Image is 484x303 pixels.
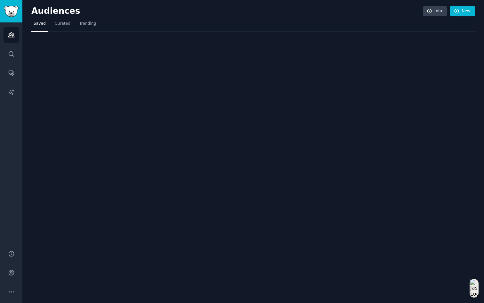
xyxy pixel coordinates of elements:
h2: Audiences [31,6,423,16]
a: Curated [52,19,73,32]
a: Saved [31,19,48,32]
a: Trending [77,19,98,32]
a: New [450,6,475,17]
span: Curated [55,21,70,27]
a: Info [423,6,447,17]
img: GummySearch logo [4,6,19,17]
span: Trending [79,21,96,27]
span: Saved [34,21,46,27]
